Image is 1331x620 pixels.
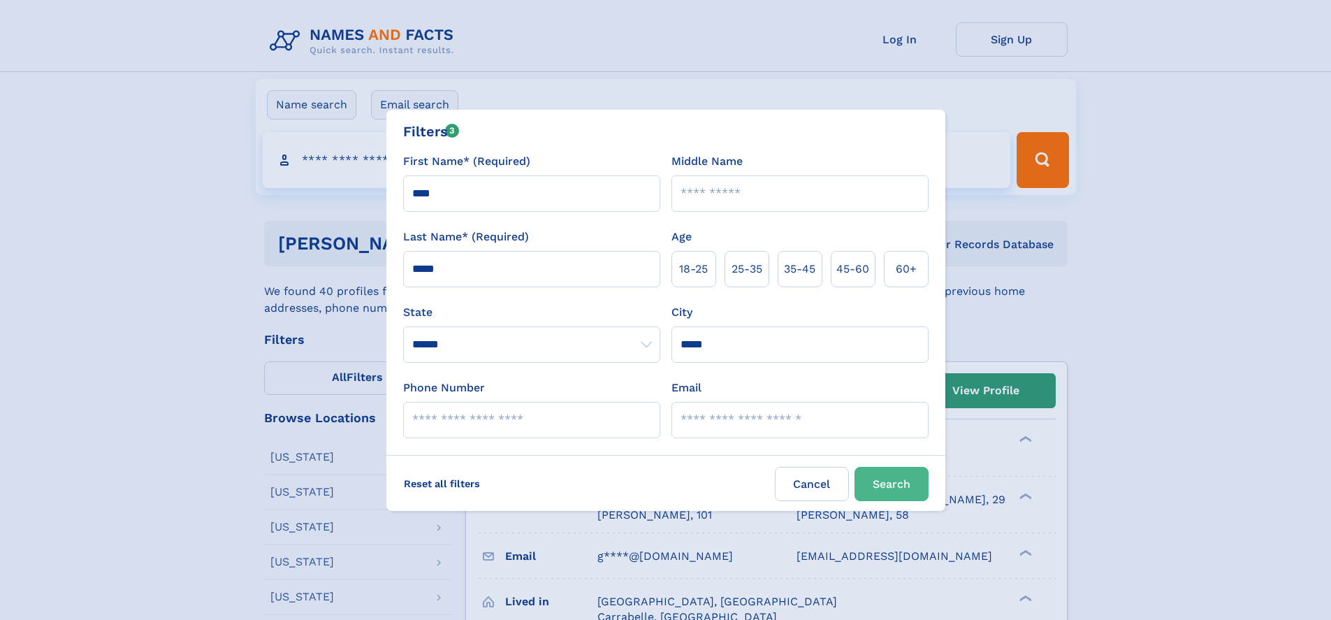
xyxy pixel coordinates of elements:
[403,229,529,245] label: Last Name* (Required)
[896,261,917,277] span: 60+
[403,380,485,396] label: Phone Number
[732,261,762,277] span: 25‑35
[671,304,692,321] label: City
[671,229,692,245] label: Age
[836,261,869,277] span: 45‑60
[403,304,660,321] label: State
[784,261,815,277] span: 35‑45
[775,467,849,501] label: Cancel
[671,153,743,170] label: Middle Name
[403,153,530,170] label: First Name* (Required)
[854,467,929,501] button: Search
[403,121,460,142] div: Filters
[671,380,701,396] label: Email
[679,261,708,277] span: 18‑25
[395,467,489,500] label: Reset all filters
